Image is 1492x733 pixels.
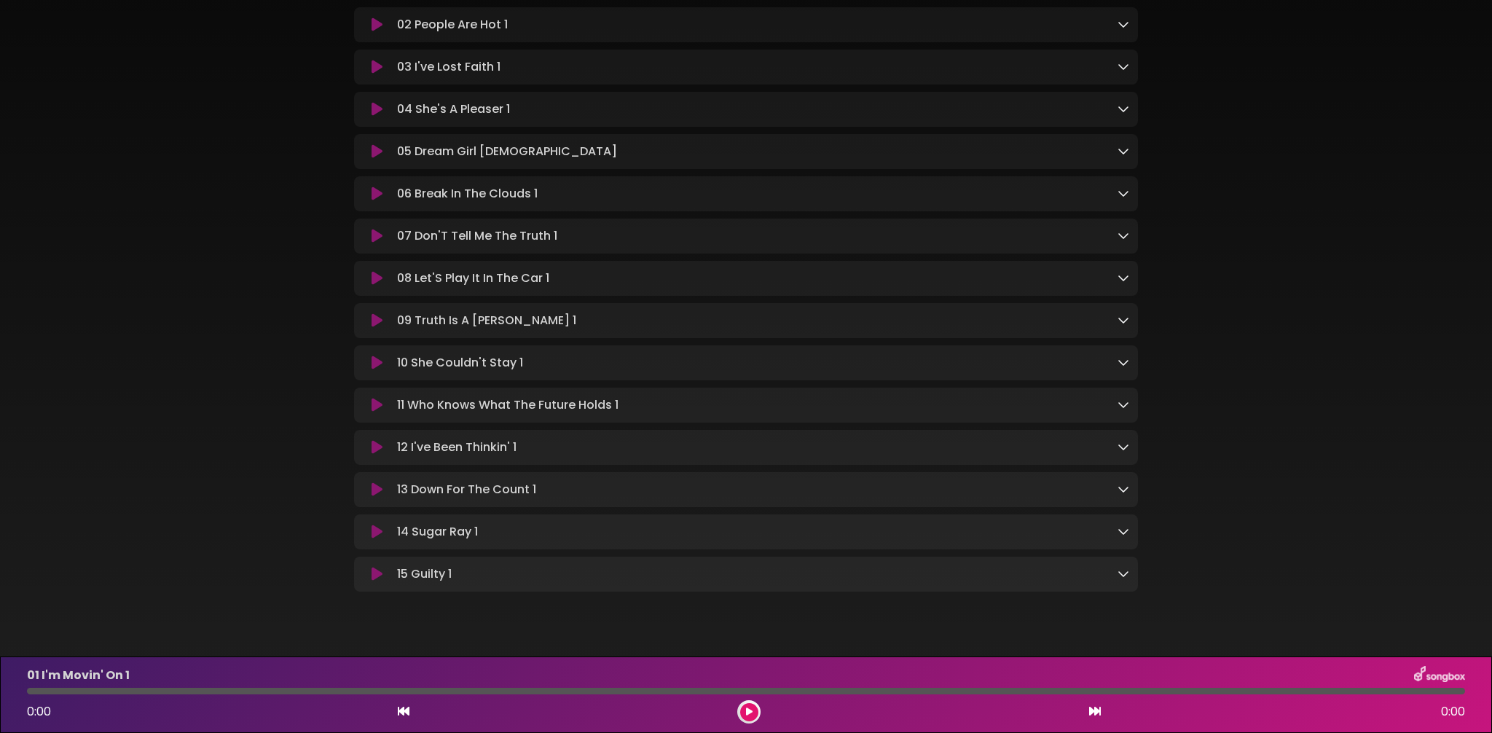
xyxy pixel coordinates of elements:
[397,396,619,414] p: 11 Who Knows What The Future Holds 1
[397,101,510,118] p: 04 She's A Pleaser 1
[397,481,536,498] p: 13 Down For The Count 1
[397,143,617,160] p: 05 Dream Girl [DEMOGRAPHIC_DATA]
[397,185,538,203] p: 06 Break In The Clouds 1
[397,354,523,372] p: 10 She Couldn't Stay 1
[397,227,557,245] p: 07 Don'T Tell Me The Truth 1
[397,439,517,456] p: 12 I've Been Thinkin' 1
[397,16,508,34] p: 02 People Are Hot 1
[397,58,500,76] p: 03 I've Lost Faith 1
[397,565,452,583] p: 15 Guilty 1
[397,270,549,287] p: 08 Let'S Play It In The Car 1
[397,523,478,541] p: 14 Sugar Ray 1
[397,312,576,329] p: 09 Truth Is A [PERSON_NAME] 1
